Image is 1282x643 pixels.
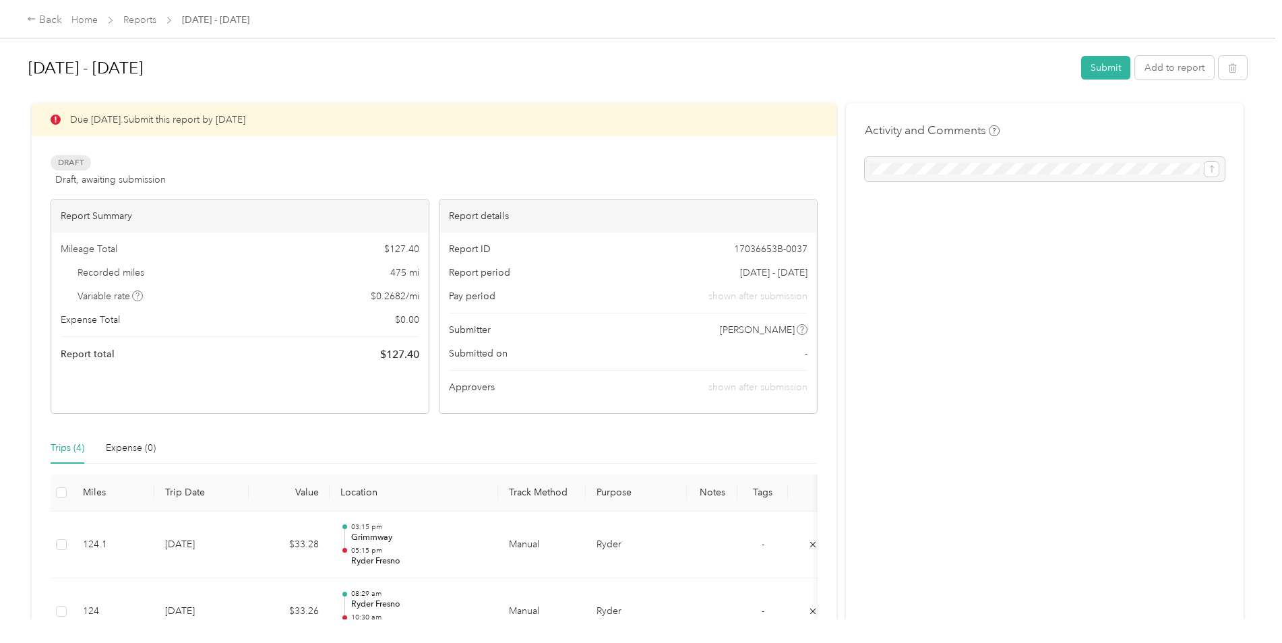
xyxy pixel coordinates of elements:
[351,599,487,611] p: Ryder Fresno
[720,323,795,337] span: [PERSON_NAME]
[351,532,487,544] p: Grimmway
[708,381,807,393] span: shown after submission
[61,313,120,327] span: Expense Total
[1081,56,1130,80] button: Submit
[78,266,144,280] span: Recorded miles
[498,512,586,579] td: Manual
[1135,56,1214,80] button: Add to report
[51,155,91,171] span: Draft
[61,347,115,361] span: Report total
[380,346,419,363] span: $ 127.40
[71,14,98,26] a: Home
[123,14,156,26] a: Reports
[351,522,487,532] p: 03:15 pm
[395,313,419,327] span: $ 0.00
[371,289,419,303] span: $ 0.2682 / mi
[439,200,817,233] div: Report details
[61,242,117,256] span: Mileage Total
[708,289,807,303] span: shown after submission
[384,242,419,256] span: $ 127.40
[249,512,330,579] td: $33.28
[586,474,687,512] th: Purpose
[734,242,807,256] span: 17036653B-0037
[737,474,788,512] th: Tags
[865,122,1000,139] h4: Activity and Comments
[78,289,144,303] span: Variable rate
[27,12,62,28] div: Back
[449,380,495,394] span: Approvers
[249,474,330,512] th: Value
[182,13,249,27] span: [DATE] - [DATE]
[449,323,491,337] span: Submitter
[51,441,84,456] div: Trips (4)
[498,474,586,512] th: Track Method
[449,242,491,256] span: Report ID
[762,539,764,550] span: -
[154,474,249,512] th: Trip Date
[28,52,1072,84] h1: Sep 1 - 30, 2025
[449,266,510,280] span: Report period
[106,441,156,456] div: Expense (0)
[805,346,807,361] span: -
[72,512,154,579] td: 124.1
[32,103,836,136] div: Due [DATE]. Submit this report by [DATE]
[351,546,487,555] p: 05:15 pm
[762,605,764,617] span: -
[55,173,166,187] span: Draft, awaiting submission
[449,346,508,361] span: Submitted on
[449,289,495,303] span: Pay period
[72,474,154,512] th: Miles
[351,555,487,568] p: Ryder Fresno
[154,512,249,579] td: [DATE]
[351,613,487,622] p: 10:30 am
[351,589,487,599] p: 08:29 am
[330,474,498,512] th: Location
[51,200,429,233] div: Report Summary
[740,266,807,280] span: [DATE] - [DATE]
[1207,568,1282,643] iframe: Everlance-gr Chat Button Frame
[586,512,687,579] td: Ryder
[390,266,419,280] span: 475 mi
[687,474,737,512] th: Notes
